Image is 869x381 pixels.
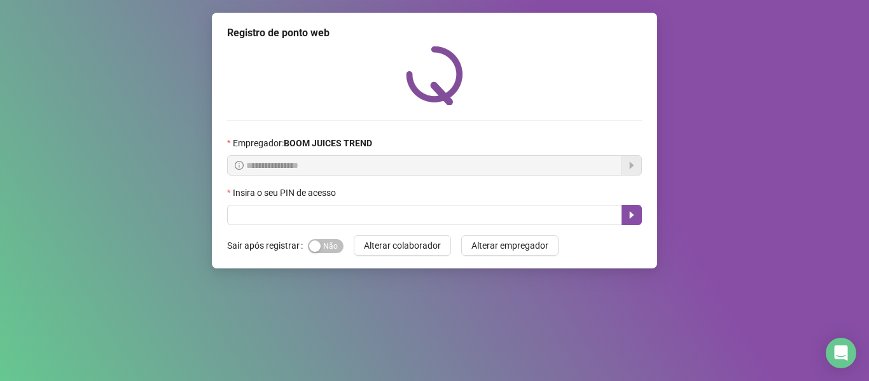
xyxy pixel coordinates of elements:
[284,138,372,148] strong: BOOM JUICES TREND
[826,338,856,368] div: Open Intercom Messenger
[364,239,441,253] span: Alterar colaborador
[354,235,451,256] button: Alterar colaborador
[627,210,637,220] span: caret-right
[227,25,642,41] div: Registro de ponto web
[227,186,344,200] label: Insira o seu PIN de acesso
[406,46,463,105] img: QRPoint
[461,235,559,256] button: Alterar empregador
[235,161,244,170] span: info-circle
[233,136,372,150] span: Empregador :
[227,235,308,256] label: Sair após registrar
[471,239,548,253] span: Alterar empregador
